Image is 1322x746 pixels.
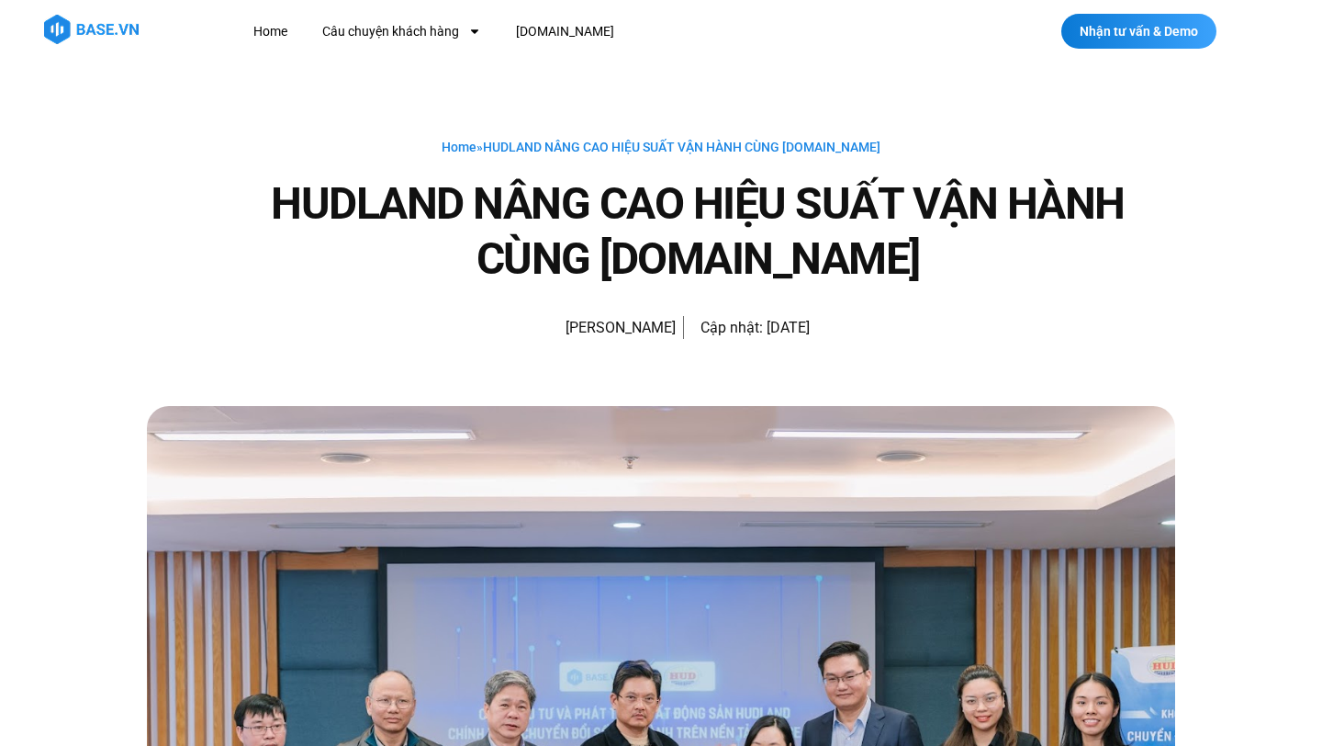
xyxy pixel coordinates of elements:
[442,140,880,154] span: »
[220,176,1175,287] h1: HUDLAND NÂNG CAO HIỆU SUẤT VẬN HÀNH CÙNG [DOMAIN_NAME]
[308,15,495,49] a: Câu chuyện khách hàng
[442,140,476,154] a: Home
[1061,14,1216,49] a: Nhận tư vấn & Demo
[512,305,676,351] a: Picture of Đoàn Đức [PERSON_NAME]
[240,15,944,49] nav: Menu
[700,319,763,336] span: Cập nhật:
[483,140,880,154] span: HUDLAND NÂNG CAO HIỆU SUẤT VẬN HÀNH CÙNG [DOMAIN_NAME]
[767,319,810,336] time: [DATE]
[502,15,628,49] a: [DOMAIN_NAME]
[556,315,676,341] span: [PERSON_NAME]
[240,15,301,49] a: Home
[1080,25,1198,38] span: Nhận tư vấn & Demo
